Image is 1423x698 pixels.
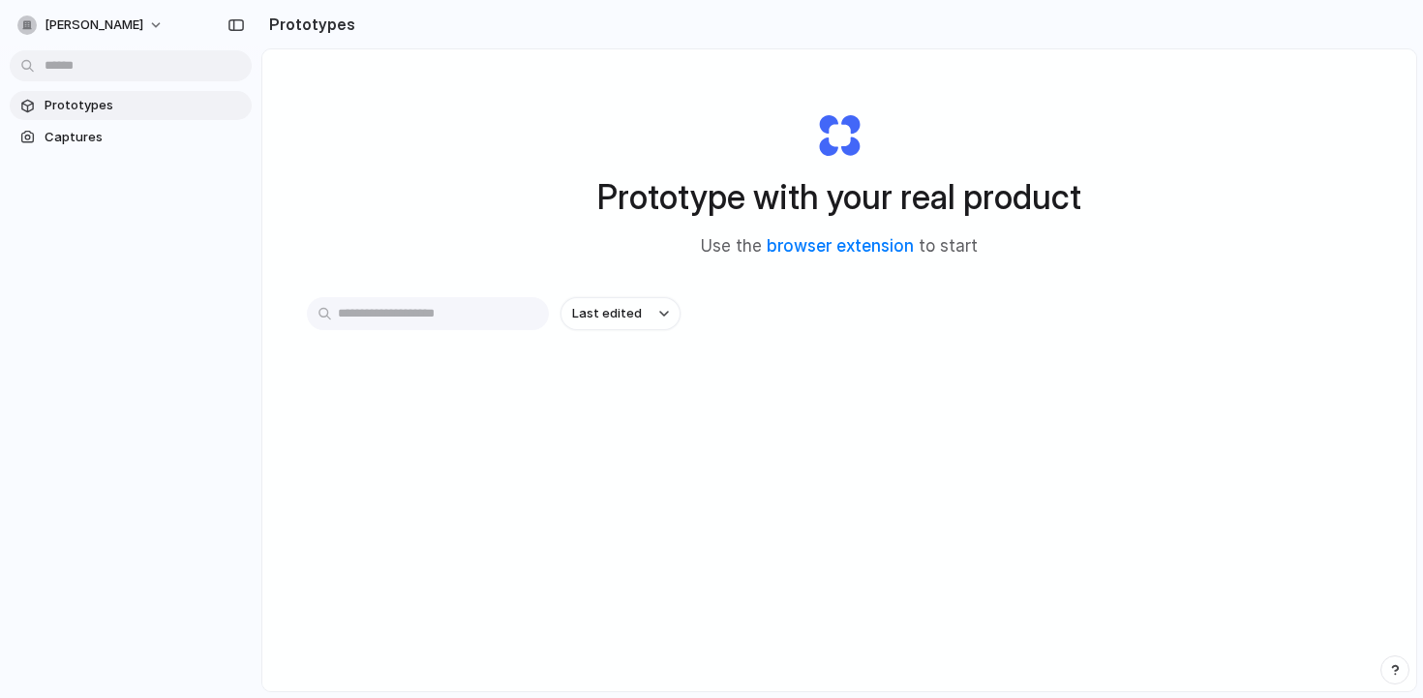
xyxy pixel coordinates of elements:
a: Prototypes [10,91,252,120]
span: Prototypes [45,96,244,115]
button: [PERSON_NAME] [10,10,173,41]
span: Captures [45,128,244,147]
h1: Prototype with your real product [597,171,1081,223]
button: Last edited [560,297,681,330]
a: Captures [10,123,252,152]
a: browser extension [767,236,914,256]
span: Last edited [572,304,642,323]
h2: Prototypes [261,13,355,36]
span: Use the to start [701,234,978,259]
span: [PERSON_NAME] [45,15,143,35]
